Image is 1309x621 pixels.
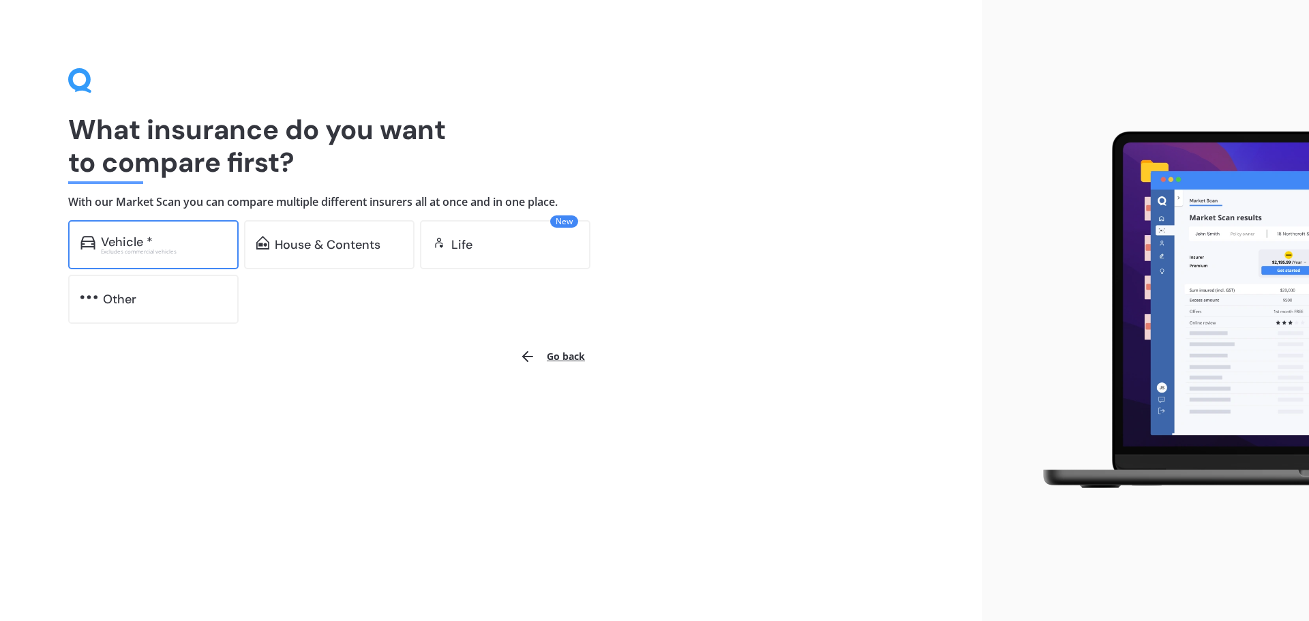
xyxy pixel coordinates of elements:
[511,340,593,373] button: Go back
[68,195,914,209] h4: With our Market Scan you can compare multiple different insurers all at once and in one place.
[101,249,226,254] div: Excludes commercial vehicles
[451,238,472,252] div: Life
[256,236,269,249] img: home-and-contents.b802091223b8502ef2dd.svg
[275,238,380,252] div: House & Contents
[103,292,136,306] div: Other
[550,215,578,228] span: New
[432,236,446,249] img: life.f720d6a2d7cdcd3ad642.svg
[80,236,95,249] img: car.f15378c7a67c060ca3f3.svg
[101,235,153,249] div: Vehicle *
[1023,123,1309,498] img: laptop.webp
[80,290,97,304] img: other.81dba5aafe580aa69f38.svg
[68,113,914,179] h1: What insurance do you want to compare first?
